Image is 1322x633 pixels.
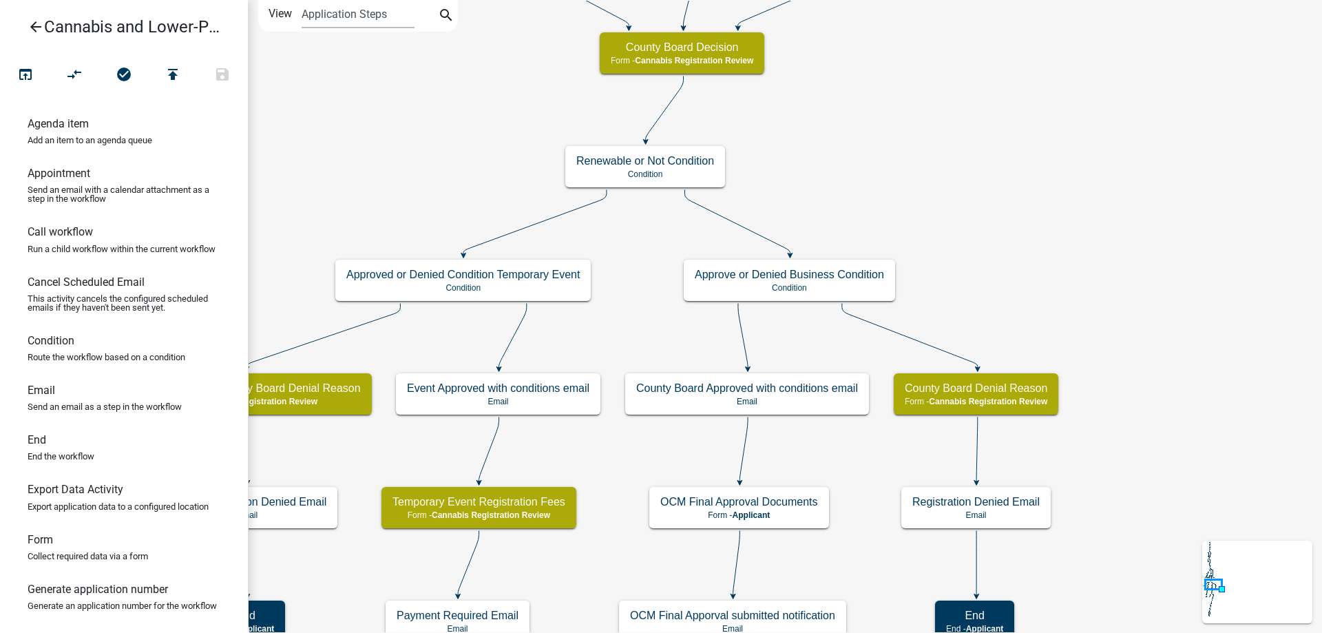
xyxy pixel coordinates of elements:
[28,185,220,203] p: Send an email with a calendar attachment as a step in the workflow
[946,609,1003,622] h5: End
[28,167,90,180] h6: Appointment
[28,583,168,596] h6: Generate application number
[116,66,132,85] i: check_circle
[28,483,123,496] h6: Export Data Activity
[611,41,753,54] h5: County Board Decision
[99,61,149,90] button: No problems
[392,510,565,520] p: Form -
[28,294,220,312] p: This activity cancels the configured scheduled emails if they haven't been sent yet.
[148,61,198,90] button: Publish
[28,334,74,347] h6: Condition
[28,552,148,561] p: Collect required data via a form
[199,397,317,406] span: Cannabis Registration Review
[912,495,1040,508] h5: Registration Denied Email
[28,384,55,397] h6: Email
[1,61,50,90] button: Test Workflow
[346,268,580,281] h5: Approved or Denied Condition Temporary Event
[28,19,44,38] i: arrow_back
[435,6,457,28] button: search
[28,452,94,461] p: End the workflow
[392,495,565,508] h5: Temporary Event Registration Fees
[660,495,818,508] h5: OCM Final Approval Documents
[67,66,83,85] i: compare_arrows
[28,117,89,130] h6: Agenda item
[28,353,185,362] p: Route the workflow based on a condition
[432,510,550,520] span: Cannabis Registration Review
[198,61,247,90] button: Save
[28,502,209,511] p: Export application data to a configured location
[438,7,454,26] i: search
[28,601,217,610] p: Generate an application number for the workflow
[11,11,226,43] a: Cannabis and Lower-Potency Hemp Registration
[635,56,753,65] span: Cannabis Registration Review
[695,268,884,281] h5: Approve or Denied Business Condition
[407,382,589,395] h5: Event Approved with conditions email
[630,609,835,622] h5: OCM Final Apporval submitted notification
[912,510,1040,520] p: Email
[397,609,518,622] h5: Payment Required Email
[346,283,580,293] p: Condition
[28,225,93,238] h6: Call workflow
[214,66,231,85] i: save
[28,136,152,145] p: Add an item to an agenda queue
[576,169,714,179] p: Condition
[28,402,182,411] p: Send an email as a step in the workflow
[28,533,53,546] h6: Form
[636,382,858,395] h5: County Board Approved with conditions email
[28,276,145,289] h6: Cancel Scheduled Email
[576,154,714,167] h5: Renewable or Not Condition
[905,382,1047,395] h5: County Board Denial Reason
[929,397,1047,406] span: Cannabis Registration Review
[611,56,753,65] p: Form -
[17,66,34,85] i: open_in_browser
[695,283,884,293] p: Condition
[905,397,1047,406] p: Form -
[28,433,46,446] h6: End
[50,61,99,90] button: Auto Layout
[733,510,770,520] span: Applicant
[165,66,181,85] i: publish
[1,61,247,94] div: Workflow actions
[407,397,589,406] p: Email
[660,510,818,520] p: Form -
[28,245,216,253] p: Run a child workflow within the current workflow
[636,397,858,406] p: Email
